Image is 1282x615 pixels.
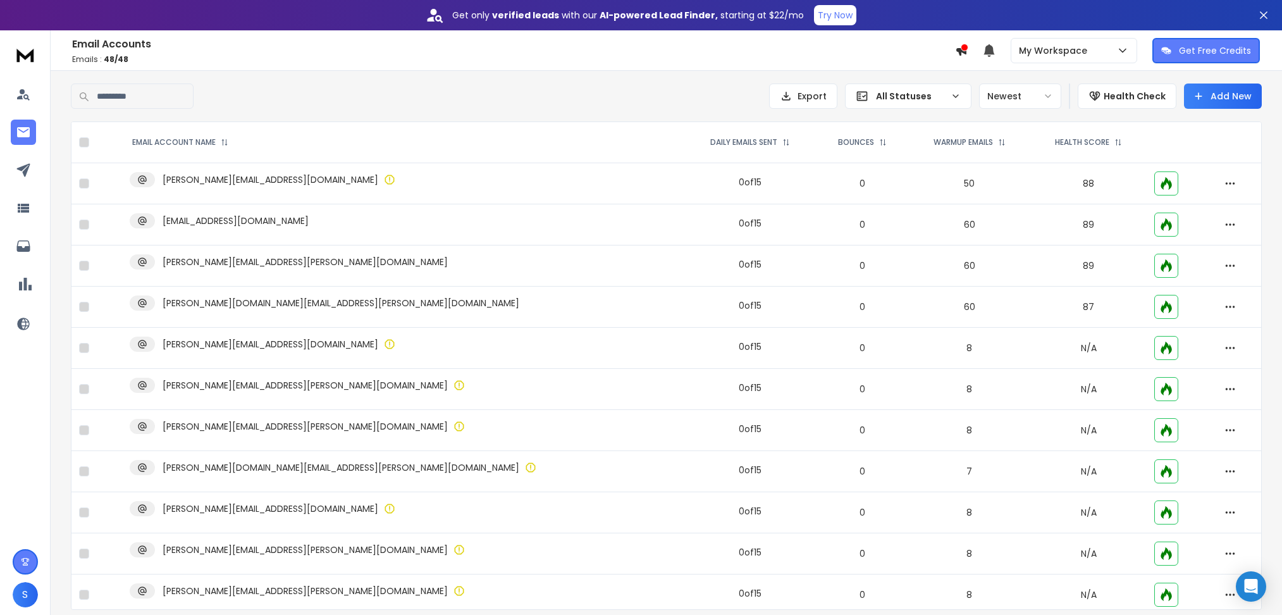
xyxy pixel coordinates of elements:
p: Get Free Credits [1179,44,1251,57]
td: 50 [908,163,1031,204]
div: EMAIL ACCOUNT NAME [132,137,228,147]
button: S [13,582,38,607]
p: N/A [1039,547,1139,560]
p: [PERSON_NAME][EMAIL_ADDRESS][DOMAIN_NAME] [163,173,378,186]
p: [PERSON_NAME][DOMAIN_NAME][EMAIL_ADDRESS][PERSON_NAME][DOMAIN_NAME] [163,461,519,474]
td: 60 [908,204,1031,245]
strong: AI-powered Lead Finder, [600,9,718,22]
div: 0 of 15 [739,176,761,189]
p: 0 [824,588,901,601]
td: 60 [908,287,1031,328]
p: 0 [824,506,901,519]
p: [PERSON_NAME][EMAIL_ADDRESS][PERSON_NAME][DOMAIN_NAME] [163,256,448,268]
p: WARMUP EMAILS [934,137,993,147]
div: 0 of 15 [739,382,761,394]
button: Try Now [814,5,856,25]
button: Get Free Credits [1152,38,1260,63]
div: 0 of 15 [739,505,761,518]
p: 0 [824,177,901,190]
p: My Workspace [1019,44,1092,57]
td: 8 [908,410,1031,451]
strong: verified leads [492,9,559,22]
p: 0 [824,424,901,437]
td: 88 [1031,163,1147,204]
td: 8 [908,492,1031,533]
span: 48 / 48 [104,54,128,65]
p: 0 [824,342,901,354]
p: [EMAIL_ADDRESS][DOMAIN_NAME] [163,214,309,227]
p: 0 [824,465,901,478]
p: 0 [824,218,901,231]
p: Emails : [72,54,955,65]
p: N/A [1039,588,1139,601]
p: Health Check [1104,90,1166,102]
p: [PERSON_NAME][EMAIL_ADDRESS][DOMAIN_NAME] [163,502,378,515]
td: 87 [1031,287,1147,328]
td: 89 [1031,204,1147,245]
img: logo [13,43,38,66]
div: 0 of 15 [739,464,761,476]
td: 60 [908,245,1031,287]
p: 0 [824,259,901,272]
td: 8 [908,328,1031,369]
p: DAILY EMAILS SENT [710,137,777,147]
p: N/A [1039,383,1139,395]
p: N/A [1039,465,1139,478]
p: 0 [824,547,901,560]
button: Newest [979,84,1061,109]
p: All Statuses [876,90,946,102]
div: 0 of 15 [739,587,761,600]
p: Try Now [818,9,853,22]
button: Add New [1184,84,1262,109]
p: 0 [824,383,901,395]
button: Health Check [1078,84,1176,109]
p: N/A [1039,424,1139,437]
p: [PERSON_NAME][EMAIL_ADDRESS][PERSON_NAME][DOMAIN_NAME] [163,585,448,597]
div: 0 of 15 [739,546,761,559]
p: Get only with our starting at $22/mo [452,9,804,22]
p: [PERSON_NAME][EMAIL_ADDRESS][DOMAIN_NAME] [163,338,378,351]
div: 0 of 15 [739,340,761,353]
p: [PERSON_NAME][EMAIL_ADDRESS][PERSON_NAME][DOMAIN_NAME] [163,379,448,392]
div: 0 of 15 [739,258,761,271]
td: 8 [908,533,1031,575]
p: [PERSON_NAME][EMAIL_ADDRESS][PERSON_NAME][DOMAIN_NAME] [163,420,448,433]
p: N/A [1039,342,1139,354]
p: N/A [1039,506,1139,519]
td: 8 [908,369,1031,410]
p: BOUNCES [838,137,874,147]
h1: Email Accounts [72,37,955,52]
td: 7 [908,451,1031,492]
p: HEALTH SCORE [1055,137,1109,147]
div: 0 of 15 [739,217,761,230]
td: 89 [1031,245,1147,287]
div: Open Intercom Messenger [1236,571,1266,602]
p: [PERSON_NAME][EMAIL_ADDRESS][PERSON_NAME][DOMAIN_NAME] [163,544,448,556]
p: [PERSON_NAME][DOMAIN_NAME][EMAIL_ADDRESS][PERSON_NAME][DOMAIN_NAME] [163,297,519,309]
div: 0 of 15 [739,299,761,312]
p: 0 [824,301,901,313]
button: Export [769,84,837,109]
div: 0 of 15 [739,423,761,435]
